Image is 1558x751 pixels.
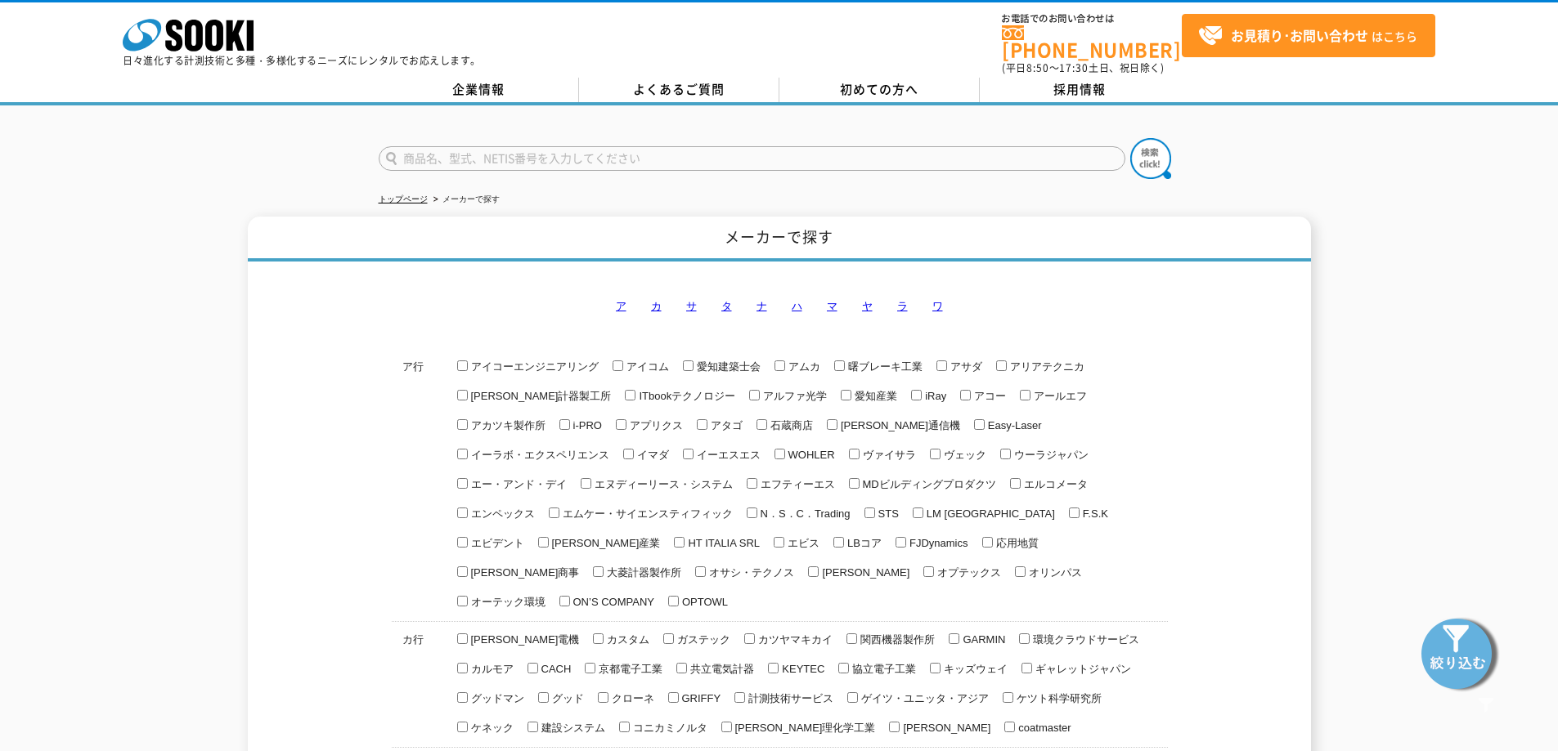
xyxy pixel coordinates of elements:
span: アカツキ製作所 [468,419,546,431]
span: アールエフ [1030,390,1087,402]
span: HT ITALIA SRL [685,537,760,549]
input: MDビルディングプロダクツ [849,478,860,489]
input: STS [864,507,875,518]
span: [PERSON_NAME]通信機 [837,419,960,431]
span: コニカミノルタ [630,722,707,734]
span: キッズウェイ [941,663,1008,675]
span: [PERSON_NAME] [819,566,909,579]
span: 計測技術サービス [745,692,833,704]
input: [PERSON_NAME]電機 [457,633,468,644]
span: FJDynamics [906,537,968,549]
a: サ [686,300,697,312]
span: オーテック環境 [468,596,546,608]
a: ヤ [862,300,873,312]
input: 大菱計器製作所 [593,566,604,577]
span: オプテックス [934,566,1001,579]
span: エヌディーリース・システム [591,478,733,490]
span: N．S．C．Trading [757,507,851,520]
span: 環境クラウドサービス [1030,633,1139,646]
input: [PERSON_NAME]産業 [538,537,549,548]
span: カルモア [468,663,514,675]
a: 初めての方へ [779,78,980,102]
a: トップページ [379,194,428,203]
span: エビデント [468,537,524,549]
span: coatmaster [1015,722,1071,734]
span: イマダ [634,449,669,461]
span: ケツト科学研究所 [1013,692,1102,704]
input: [PERSON_NAME]通信機 [827,419,837,430]
span: アイコーエンジニアリング [468,360,599,373]
input: [PERSON_NAME] [808,566,819,577]
input: イーラボ・エクスペリエンス [457,449,468,459]
span: CACH [538,663,572,675]
input: 建設システム [528,722,538,732]
a: カ [651,300,662,312]
span: カツヤマキカイ [755,633,833,646]
input: Easy-Laser [974,419,985,430]
span: アコー [971,390,1006,402]
input: 環境クラウドサービス [1019,633,1030,644]
input: グッドマン [457,692,468,703]
span: 愛知産業 [851,390,897,402]
input: [PERSON_NAME]理化学工業 [721,722,732,732]
input: ヴェック [930,449,941,459]
span: 京都電子工業 [595,663,662,675]
input: カスタム [593,633,604,644]
dt: ア行 [395,226,443,386]
span: 愛知建築士会 [694,360,761,373]
span: エー・アンド・デイ [468,478,567,490]
input: コニカミノルタ [619,722,630,732]
span: 建設システム [538,722,605,734]
input: アタゴ [697,419,707,430]
input: WOHLER [775,449,785,459]
input: エビデント [457,537,468,548]
input: 関西機器製作所 [846,633,857,644]
li: メーカーで探す [430,191,500,208]
span: ON’S COMPANY [570,596,654,608]
input: エルコメータ [1010,478,1021,489]
img: btn_search.png [1130,138,1171,179]
input: オリンパス [1015,566,1026,577]
input: オサシ・テクノス [695,566,706,577]
a: よくあるご質問 [579,78,779,102]
span: ケネック [468,722,514,734]
input: ウーラジャパン [1000,449,1011,459]
span: エフティーエス [757,478,835,490]
input: アリアテクニカ [996,360,1007,371]
input: 京都電子工業 [585,663,595,673]
span: ITbookテクノロジー [635,390,735,402]
input: 愛知産業 [841,390,851,400]
a: ナ [757,300,767,312]
span: アサダ [947,360,982,373]
a: 企業情報 [379,78,579,102]
input: クローネ [598,692,608,703]
input: [PERSON_NAME]商事 [457,566,468,577]
input: エムケー・サイエンスティフィック [549,507,559,518]
span: LBコア [844,537,882,549]
input: ITbookテクノロジー [625,390,635,400]
span: アイコム [623,360,669,373]
span: アルファ光学 [760,390,827,402]
input: カルモア [457,663,468,673]
a: ワ [932,300,943,312]
span: ゲイツ・ユニッタ・アジア [858,692,989,704]
input: ゲイツ・ユニッタ・アジア [847,692,858,703]
span: はこちら [1198,24,1417,48]
span: F.S.K [1080,507,1108,520]
input: エビス [774,537,784,548]
input: 愛知建築士会 [683,360,694,371]
input: GARMIN [949,633,959,644]
span: i-PRO [570,419,602,431]
input: カツヤマキカイ [744,633,755,644]
input: アルファ光学 [749,390,760,400]
a: ハ [792,300,802,312]
input: イーエスエス [683,449,694,459]
input: アールエフ [1020,390,1030,400]
input: 計測技術サービス [734,692,745,703]
input: N．S．C．Trading [747,507,757,518]
input: LM [GEOGRAPHIC_DATA] [913,507,923,518]
span: 初めての方へ [840,80,918,98]
span: オサシ・テクノス [706,566,794,579]
input: オーテック環境 [457,596,468,606]
span: WOHLER [785,449,835,461]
